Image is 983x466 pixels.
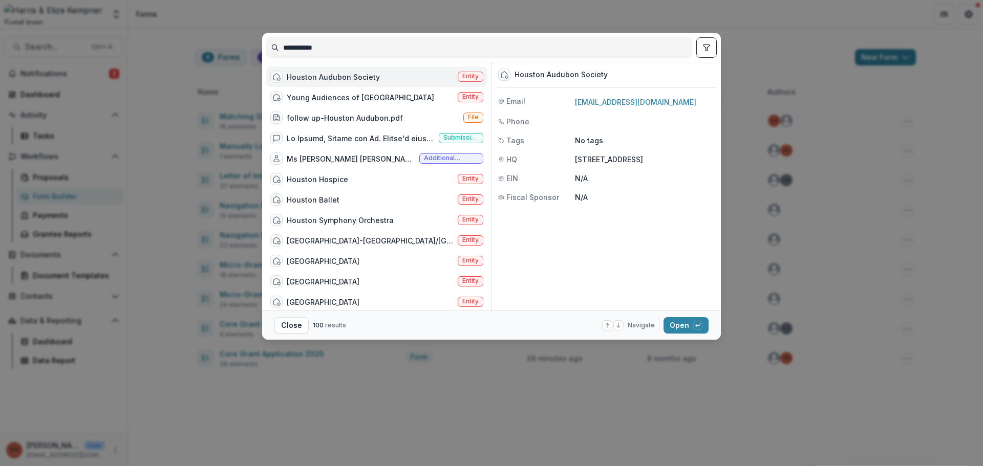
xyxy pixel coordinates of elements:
[287,153,415,164] div: Ms [PERSON_NAME] [PERSON_NAME]
[506,116,529,127] span: Phone
[575,154,715,165] p: [STREET_ADDRESS]
[506,192,559,203] span: Fiscal Sponsor
[468,114,479,121] span: File
[462,216,479,223] span: Entity
[325,321,346,329] span: results
[287,174,348,185] div: Houston Hospice
[506,96,525,106] span: Email
[462,236,479,243] span: Entity
[462,73,479,80] span: Entity
[575,192,715,203] p: N/A
[287,113,403,123] div: follow up-Houston Audubon.pdf
[424,154,479,162] span: Additional contact
[575,173,715,184] p: N/A
[506,173,518,184] span: EIN
[462,195,479,203] span: Entity
[664,317,709,334] button: Open
[287,92,434,103] div: Young Audiences of [GEOGRAPHIC_DATA]
[696,37,717,58] button: toggle filters
[287,276,359,287] div: [GEOGRAPHIC_DATA]
[462,93,479,100] span: Entity
[575,98,696,106] a: [EMAIL_ADDRESS][DOMAIN_NAME]
[313,321,324,329] span: 100
[274,317,309,334] button: Close
[462,175,479,182] span: Entity
[575,135,603,146] p: No tags
[287,297,359,307] div: [GEOGRAPHIC_DATA]
[287,133,435,144] div: Lo Ipsumd, Sitame con Ad. Elitse'd eiusmodte incid:Utl, Etdoloremag Al Enimadm (Veniamqui Nostru)...
[443,134,479,141] span: Submission comment
[287,215,394,226] div: Houston Symphony Orchestra
[462,277,479,284] span: Entity
[287,194,339,205] div: Houston Ballet
[462,257,479,264] span: Entity
[287,72,380,82] div: Houston Audubon Society
[506,135,524,146] span: Tags
[628,321,655,330] span: Navigate
[462,298,479,305] span: Entity
[515,71,608,79] div: Houston Audubon Society
[287,235,454,246] div: [GEOGRAPHIC_DATA]-[GEOGRAPHIC_DATA]/[GEOGRAPHIC_DATA] Sister City Society
[506,154,517,165] span: HQ
[287,256,359,267] div: [GEOGRAPHIC_DATA]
